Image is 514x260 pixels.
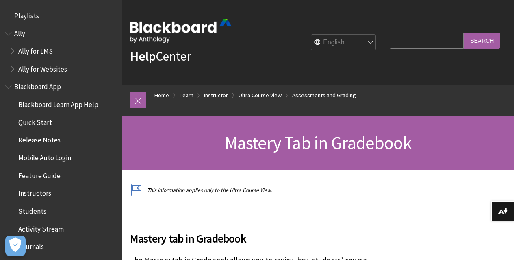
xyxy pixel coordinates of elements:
[292,90,356,101] a: Assessments and Grading
[225,131,412,154] span: Mastery Tab in Gradebook
[18,187,51,198] span: Instructors
[5,9,117,23] nav: Book outline for Playlists
[130,186,386,194] p: This information applies only to the Ultra Course View.
[18,98,98,109] span: Blackboard Learn App Help
[18,204,46,215] span: Students
[14,27,25,38] span: Ally
[180,90,193,101] a: Learn
[18,62,67,73] span: Ally for Websites
[18,44,53,55] span: Ally for LMS
[130,48,191,64] a: HelpCenter
[311,35,376,51] select: Site Language Selector
[18,222,64,233] span: Activity Stream
[130,48,156,64] strong: Help
[18,240,44,251] span: Journals
[464,33,500,48] input: Search
[154,90,169,101] a: Home
[130,19,232,43] img: Blackboard by Anthology
[5,27,117,76] nav: Book outline for Anthology Ally Help
[18,151,71,162] span: Mobile Auto Login
[5,236,26,256] button: Ouvrir le centre de préférences
[14,80,61,91] span: Blackboard App
[18,169,61,180] span: Feature Guide
[14,9,39,20] span: Playlists
[204,90,228,101] a: Instructor
[18,116,52,127] span: Quick Start
[18,133,61,144] span: Release Notes
[130,230,386,247] span: Mastery tab in Gradebook
[239,90,282,101] a: Ultra Course View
